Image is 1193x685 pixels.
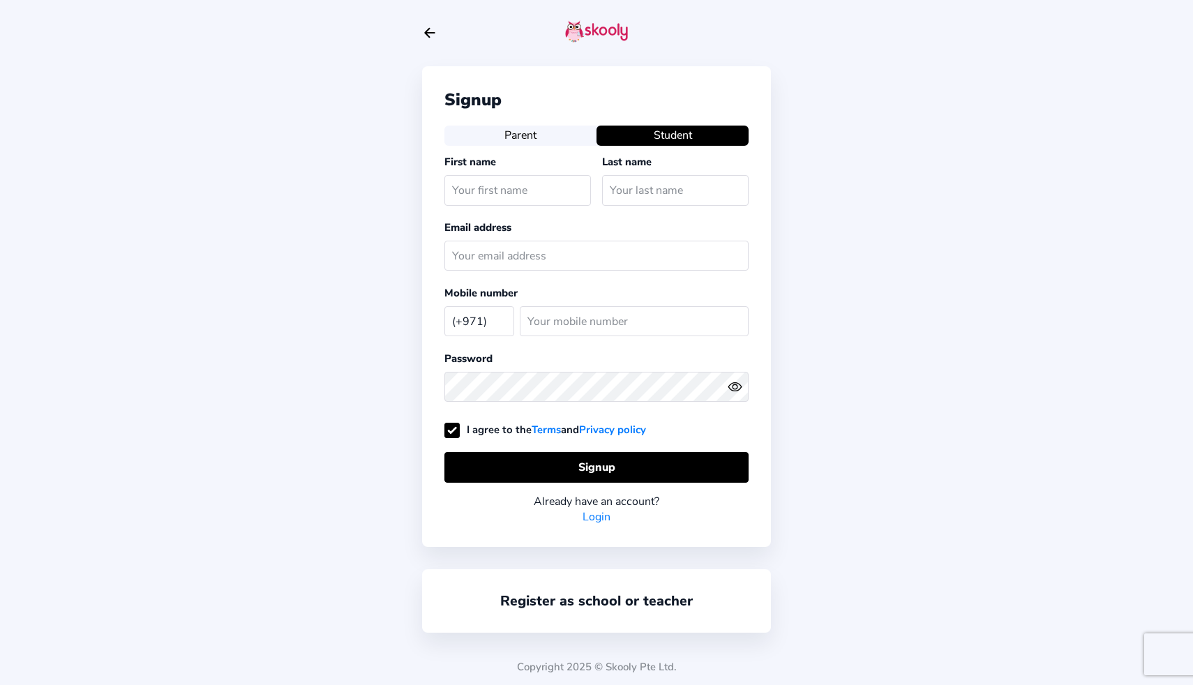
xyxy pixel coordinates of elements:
label: Password [444,352,493,366]
button: Signup [444,452,749,482]
ion-icon: eye outline [728,379,742,394]
button: eye outlineeye off outline [728,379,749,394]
a: Register as school or teacher [500,592,693,610]
button: Student [596,126,749,145]
input: Your first name [444,175,591,205]
div: Already have an account? [444,494,749,509]
input: Your mobile number [520,306,749,336]
label: I agree to the and [444,423,646,437]
button: arrow back outline [422,25,437,40]
input: Your last name [602,175,749,205]
a: Login [583,509,610,525]
label: First name [444,155,496,169]
label: Last name [602,155,652,169]
button: Parent [444,126,596,145]
img: skooly-logo.png [565,20,628,43]
a: Privacy policy [579,423,646,437]
a: Terms [532,423,561,437]
label: Email address [444,220,511,234]
input: Your email address [444,241,749,271]
div: Signup [444,89,749,111]
label: Mobile number [444,286,518,300]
